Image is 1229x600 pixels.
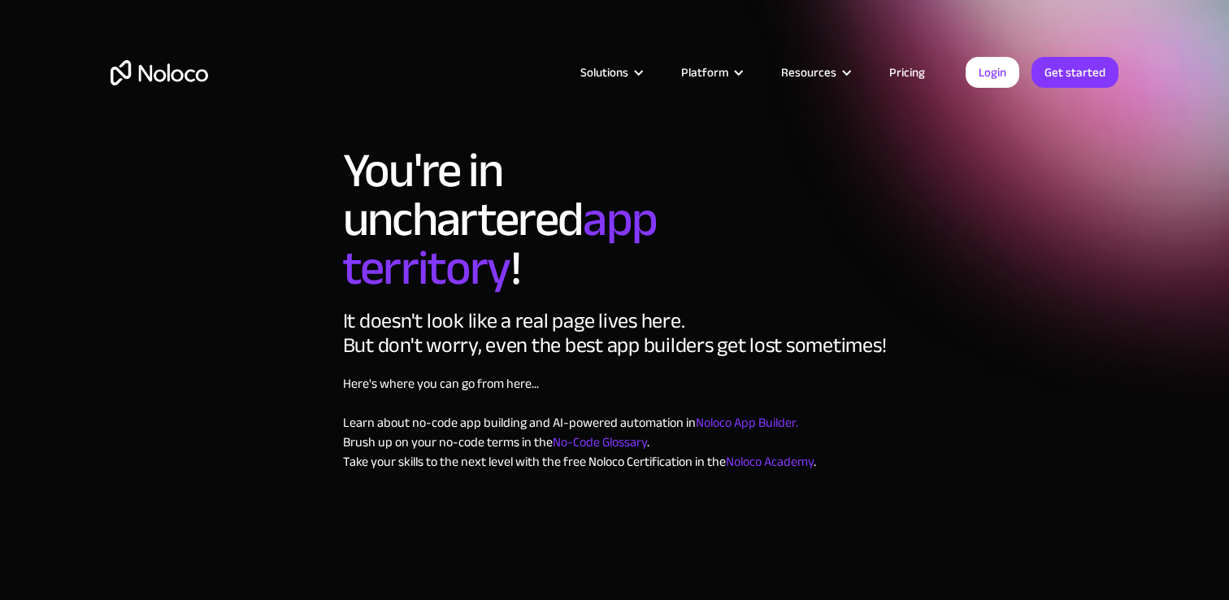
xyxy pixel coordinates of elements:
[869,62,945,83] a: Pricing
[343,174,658,314] span: app territory
[726,450,814,474] a: Noloco Academy
[696,411,798,435] a: Noloco App Builder.
[343,146,790,293] h1: You're in unchartered !
[560,62,661,83] div: Solutions
[681,62,728,83] div: Platform
[1031,57,1118,88] a: Get started
[966,57,1019,88] a: Login
[343,309,887,358] div: It doesn't look like a real page lives here. But don't worry, even the best app builders get lost...
[580,62,628,83] div: Solutions
[111,60,208,85] a: home
[761,62,869,83] div: Resources
[553,430,647,454] a: No-Code Glossary
[781,62,836,83] div: Resources
[661,62,761,83] div: Platform
[343,374,816,472] p: Here's where you can go from here... Learn about no-code app building and AI-powered automation i...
